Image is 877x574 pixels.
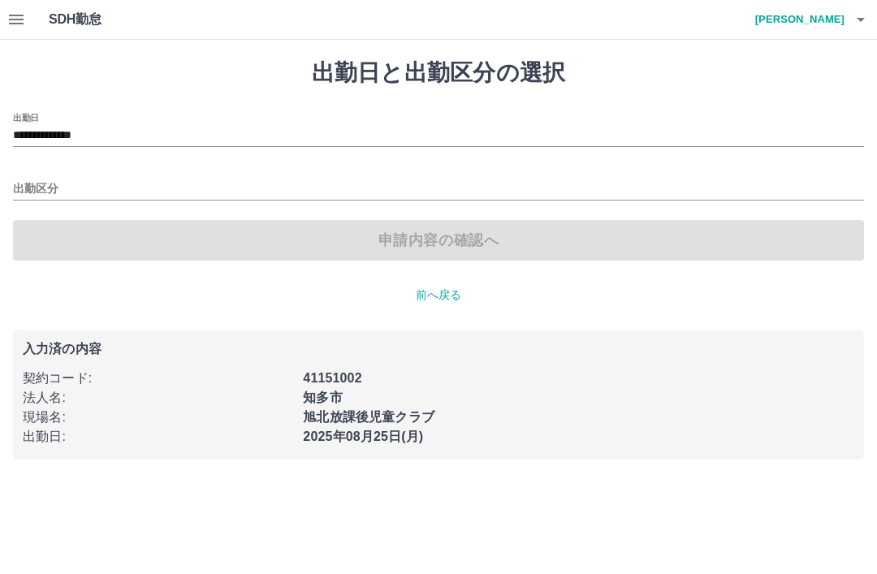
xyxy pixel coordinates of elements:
p: 現場名 : [23,408,293,427]
p: 入力済の内容 [23,343,854,356]
p: 前へ戻る [13,287,864,304]
h1: 出勤日と出勤区分の選択 [13,59,864,87]
b: 知多市 [303,391,342,404]
b: 2025年08月25日(月) [303,429,423,443]
label: 出勤日 [13,111,39,123]
p: 契約コード : [23,369,293,388]
b: 旭北放課後児童クラブ [303,410,434,424]
b: 41151002 [303,371,361,385]
p: 法人名 : [23,388,293,408]
p: 出勤日 : [23,427,293,447]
